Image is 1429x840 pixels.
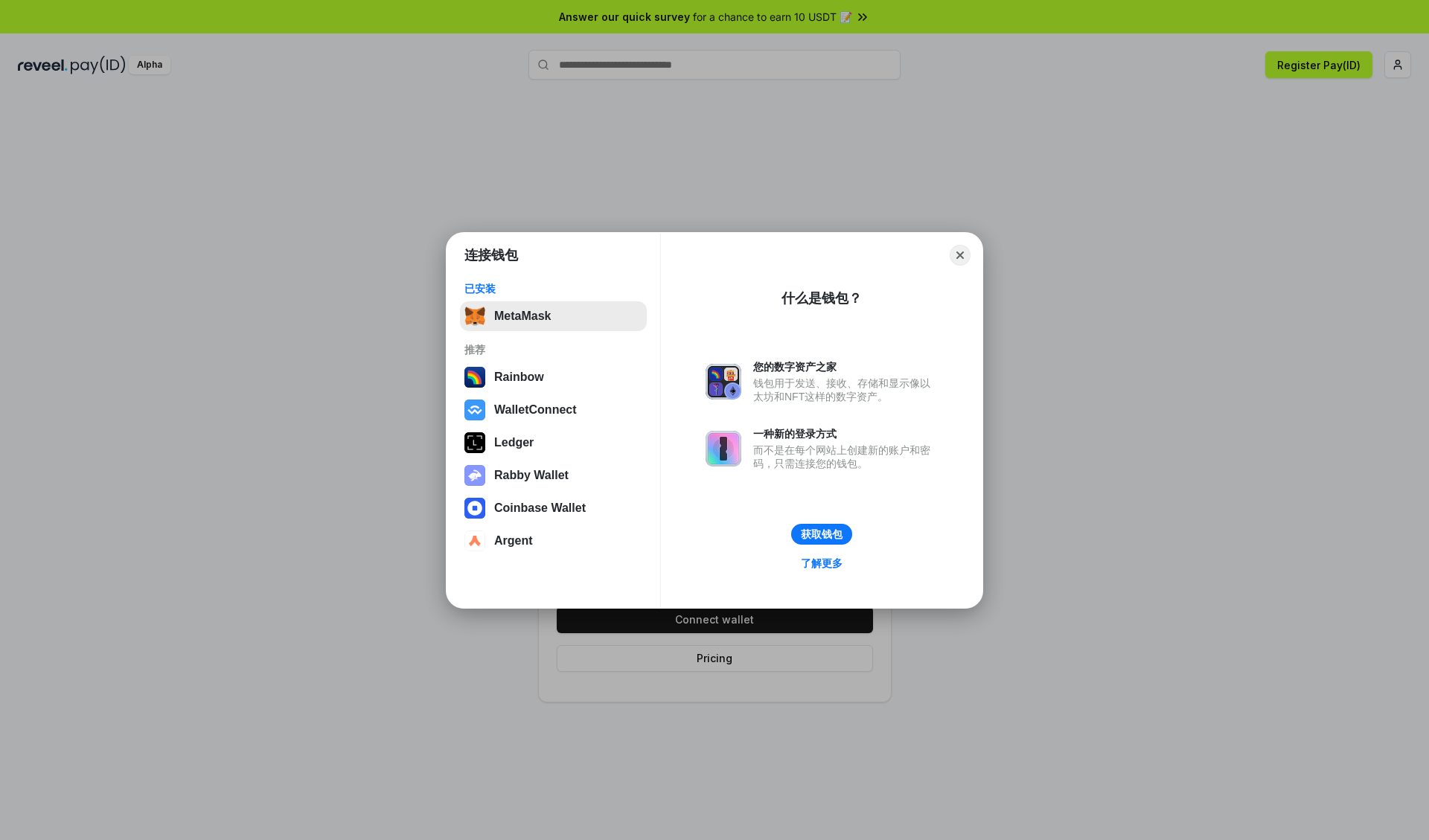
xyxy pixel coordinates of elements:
[464,246,518,264] h1: 连接钱包
[494,371,544,384] div: Rainbow
[460,461,647,490] button: Rabby Wallet
[706,364,741,400] img: svg+xml,%3Csvg%20xmlns%3D%22http%3A%2F%2Fwww.w3.org%2F2000%2Fsvg%22%20fill%3D%22none%22%20viewBox...
[464,432,485,453] img: svg+xml,%3Csvg%20xmlns%3D%22http%3A%2F%2Fwww.w3.org%2F2000%2Fsvg%22%20width%3D%2228%22%20height%3...
[464,530,485,551] img: svg+xml,%3Csvg%20width%3D%2228%22%20height%3D%2228%22%20viewBox%3D%220%200%2028%2028%22%20fill%3D...
[801,528,843,541] div: 获取钱包
[753,376,938,403] div: 钱包用于发送、接收、存储和显示像以太坊和NFT这样的数字资产。
[460,493,647,523] button: Coinbase Wallet
[706,431,741,467] img: svg+xml,%3Csvg%20xmlns%3D%22http%3A%2F%2Fwww.w3.org%2F2000%2Fsvg%22%20fill%3D%22none%22%20viewBox...
[494,403,577,417] div: WalletConnect
[801,557,843,570] div: 了解更多
[464,400,485,420] img: svg+xml,%3Csvg%20width%3D%2228%22%20height%3D%2228%22%20viewBox%3D%220%200%2028%2028%22%20fill%3D...
[460,362,647,392] button: Rainbow
[464,306,485,327] img: svg+xml,%3Csvg%20fill%3D%22none%22%20height%3D%2233%22%20viewBox%3D%220%200%2035%2033%22%20width%...
[464,367,485,388] img: svg+xml,%3Csvg%20width%3D%22120%22%20height%3D%22120%22%20viewBox%3D%220%200%20120%20120%22%20fil...
[753,427,938,440] div: 一种新的登录方式
[494,310,551,323] div: MetaMask
[791,524,852,545] button: 获取钱包
[460,395,647,425] button: WalletConnect
[460,301,647,331] button: MetaMask
[792,554,851,573] a: 了解更多
[464,498,485,519] img: svg+xml,%3Csvg%20width%3D%2228%22%20height%3D%2228%22%20viewBox%3D%220%200%2028%2028%22%20fill%3D...
[460,526,647,556] button: Argent
[464,343,642,356] div: 推荐
[753,443,938,470] div: 而不是在每个网站上创建新的账户和密码，只需连接您的钱包。
[494,469,569,482] div: Rabby Wallet
[494,501,586,515] div: Coinbase Wallet
[753,360,938,373] div: 您的数字资产之家
[464,465,485,486] img: svg+xml,%3Csvg%20xmlns%3D%22http%3A%2F%2Fwww.w3.org%2F2000%2Fsvg%22%20fill%3D%22none%22%20viewBox...
[464,282,642,295] div: 已安装
[494,436,534,449] div: Ledger
[781,289,862,307] div: 什么是钱包？
[460,428,647,458] button: Ledger
[494,534,533,548] div: Argent
[950,245,971,266] button: Close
